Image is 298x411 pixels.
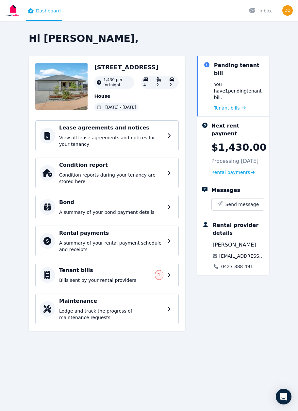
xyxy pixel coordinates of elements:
[59,266,151,274] h4: Tenant bills
[211,122,267,138] div: Next rent payment
[29,33,269,44] h2: Hi [PERSON_NAME],
[157,83,159,87] span: 2
[221,263,253,270] a: 0427 388 491
[276,389,291,404] div: Open Intercom Messenger
[214,105,246,111] a: Tenant bills
[214,105,240,111] span: Tenant bills
[211,169,255,176] a: Rental payments
[94,93,178,99] p: House
[59,198,163,206] h4: Bond
[59,172,163,185] p: Condition reports during your tenancy are stored here
[219,253,264,259] a: [EMAIL_ADDRESS][DOMAIN_NAME]
[59,209,163,215] p: A summary of your bond payment details
[213,241,256,249] span: [PERSON_NAME]
[59,134,163,147] p: View all lease agreements and notices for your tenancy
[59,277,151,283] p: Bills sent by your rental providers
[59,308,163,321] p: Lodge and track the progress of maintenance requests
[212,198,264,210] button: Send message
[158,272,160,278] span: 1
[5,2,21,19] img: RentBetter
[213,221,264,237] div: Rental provider details
[59,240,163,253] p: A summary of your rental payment schedule and receipts
[59,124,163,132] h4: Lease agreements and notices
[59,297,163,305] h4: Maintenance
[249,8,272,14] div: Inbox
[214,61,264,77] div: Pending tenant bill
[282,5,293,16] img: Cleetus Mary Madonna Puthasseril
[59,161,163,169] h4: Condition report
[211,157,259,165] p: Processing [DATE]
[214,81,264,101] p: You have 1 pending tenant bill .
[225,201,259,208] span: Send message
[105,105,136,110] span: [DATE] - [DATE]
[35,63,88,110] img: Property Url
[211,169,250,176] span: Rental payments
[170,83,172,87] span: 2
[59,229,163,237] h4: Rental payments
[211,186,240,194] div: Messages
[211,142,267,153] p: $1,430.00
[143,83,146,87] span: 4
[103,77,131,88] span: 1,430 per fortnight
[94,63,178,72] h2: [STREET_ADDRESS]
